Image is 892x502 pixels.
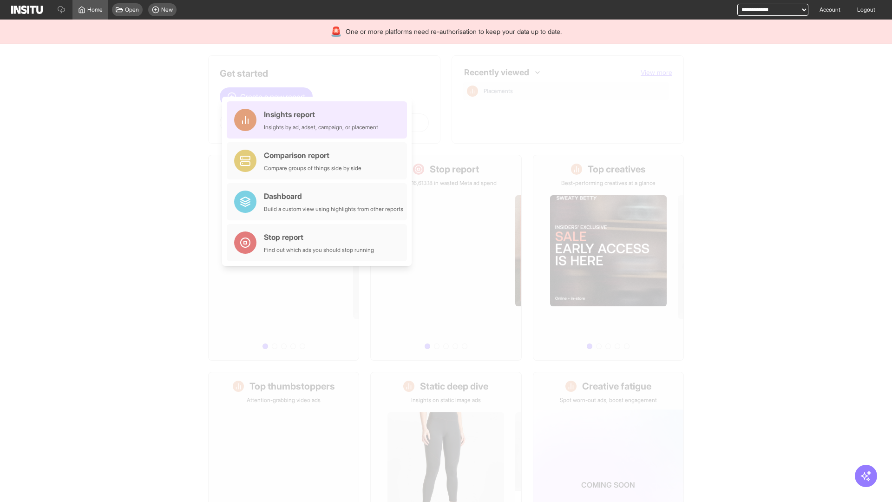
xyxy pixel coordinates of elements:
[264,165,361,172] div: Compare groups of things side by side
[264,246,374,254] div: Find out which ads you should stop running
[161,6,173,13] span: New
[346,27,562,36] span: One or more platforms need re-authorisation to keep your data up to date.
[264,109,378,120] div: Insights report
[87,6,103,13] span: Home
[11,6,43,14] img: Logo
[264,150,361,161] div: Comparison report
[264,231,374,243] div: Stop report
[125,6,139,13] span: Open
[264,124,378,131] div: Insights by ad, adset, campaign, or placement
[264,205,403,213] div: Build a custom view using highlights from other reports
[330,25,342,38] div: 🚨
[264,191,403,202] div: Dashboard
